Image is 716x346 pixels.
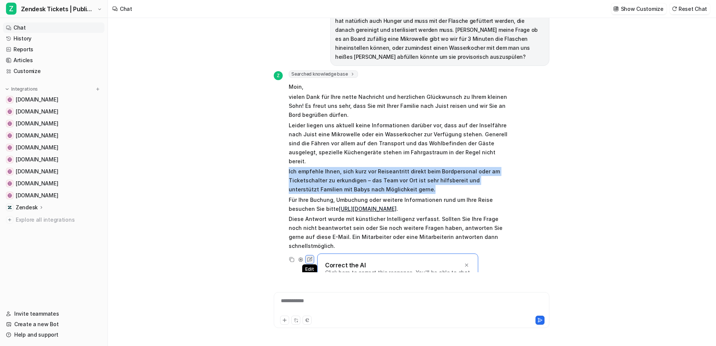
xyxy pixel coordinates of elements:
img: www.inselfracht.de [7,157,12,162]
a: Explore all integrations [3,215,104,225]
a: www.inselexpress.de[DOMAIN_NAME] [3,94,104,105]
p: Ich empfehle Ihnen, sich kurz vor Reiseantritt direkt beim Bordpersonal oder am Ticketschalter zu... [289,167,508,194]
img: reset [672,6,677,12]
p: vielen Dank für Ihre nette Nachricht und herzlichen Glückwunsch zu Ihrem kleinen Sohn! Es freut u... [289,92,508,119]
p: Moin, [289,82,508,91]
a: Customize [3,66,104,76]
span: Zendesk Tickets | Public Reply [21,4,95,14]
div: Chat [120,5,132,13]
p: Für Ihre Buchung, Umbuchung oder weitere Informationen rund um Ihre Reise besuchen Sie bitte . [289,195,508,213]
a: www.nordsee-bike.de[DOMAIN_NAME] [3,166,104,177]
img: www.nordsee-bike.de [7,169,12,174]
p: Show Customize [621,5,664,13]
a: Chat [3,22,104,33]
span: [DOMAIN_NAME] [16,132,58,139]
p: Correct the AI [325,261,365,269]
a: History [3,33,104,44]
span: [DOMAIN_NAME] [16,156,58,163]
span: [DOMAIN_NAME] [16,180,58,187]
img: www.inseltouristik.de [7,133,12,138]
a: www.inselfracht.de[DOMAIN_NAME] [3,154,104,165]
img: menu_add.svg [95,86,100,92]
p: Click here to correct this response. You'll be able to chat with the AI and guide it on how it ca... [325,269,470,291]
a: Create a new Bot [3,319,104,330]
a: www.frisonaut.de[DOMAIN_NAME] [3,106,104,117]
img: explore all integrations [6,216,13,224]
span: [DOMAIN_NAME] [16,120,58,127]
span: [DOMAIN_NAME] [16,192,58,199]
a: Invite teammates [3,309,104,319]
img: www.inselfaehre.de [7,121,12,126]
span: [DOMAIN_NAME] [16,96,58,103]
a: www.inselfaehre.de[DOMAIN_NAME] [3,118,104,129]
span: [DOMAIN_NAME] [16,168,58,175]
button: Show Customize [611,3,667,14]
img: Zendesk [7,205,12,210]
span: Z [274,71,283,80]
p: Integrations [11,86,38,92]
a: [URL][DOMAIN_NAME] [339,206,397,212]
a: www.inseltouristik.de[DOMAIN_NAME] [3,130,104,141]
span: Edit [302,264,317,274]
a: Reports [3,44,104,55]
p: Diese Antwort wurde mit künstlicher Intelligenz verfasst. Sollten Sie Ihre Frage noch nicht beant... [289,215,508,251]
a: Help and support [3,330,104,340]
button: Reset Chat [670,3,710,14]
p: Leider liegen uns aktuell keine Informationen darüber vor, dass auf der Inselfähre nach Juist ein... [289,121,508,166]
a: www.inselflieger.de[DOMAIN_NAME] [3,142,104,153]
button: Integrations [3,85,40,93]
a: Articles [3,55,104,66]
span: [DOMAIN_NAME] [16,108,58,115]
p: Zendesk [16,204,38,211]
img: www.frisonaut.de [7,109,12,114]
img: www.inselbus-norderney.de [7,181,12,186]
img: expand menu [4,86,10,92]
span: [DOMAIN_NAME] [16,144,58,151]
img: www.inselexpress.de [7,97,12,102]
span: Searched knowledge base [289,70,358,78]
img: www.inselflieger.de [7,145,12,150]
span: Explore all integrations [16,214,101,226]
img: www.inselparker.de [7,193,12,198]
img: customize [613,6,619,12]
a: www.inselparker.de[DOMAIN_NAME] [3,190,104,201]
span: Z [6,3,16,15]
a: www.inselbus-norderney.de[DOMAIN_NAME] [3,178,104,189]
